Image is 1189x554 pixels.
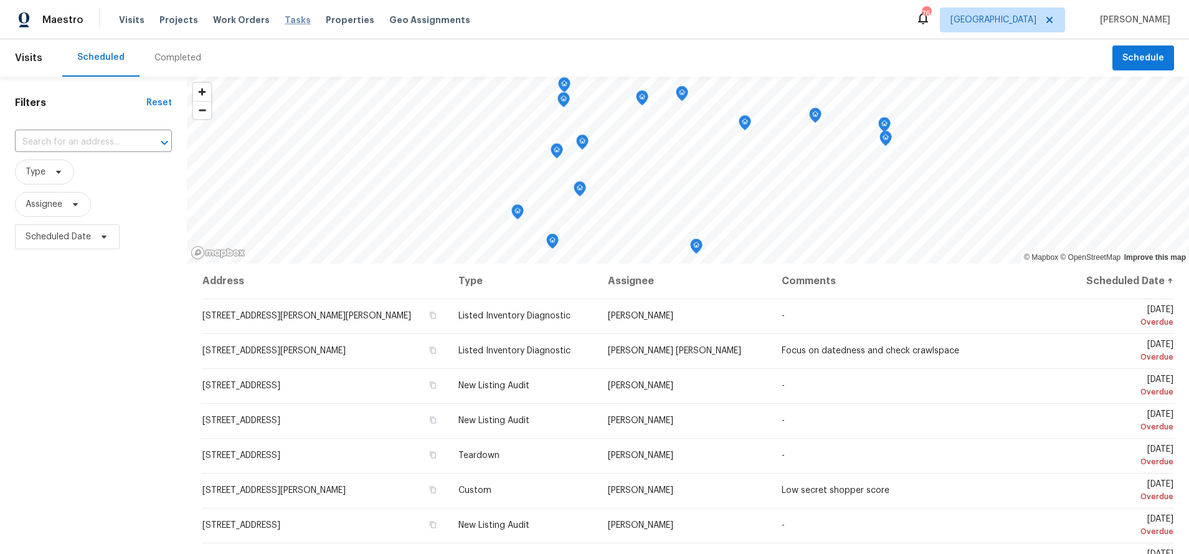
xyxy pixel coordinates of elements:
[511,204,524,224] div: Map marker
[202,416,280,425] span: [STREET_ADDRESS]
[608,521,673,530] span: [PERSON_NAME]
[213,14,270,26] span: Work Orders
[636,90,648,110] div: Map marker
[202,346,346,355] span: [STREET_ADDRESS][PERSON_NAME]
[1112,45,1174,71] button: Schedule
[676,86,688,105] div: Map marker
[608,312,673,320] span: [PERSON_NAME]
[156,134,173,151] button: Open
[202,312,411,320] span: [STREET_ADDRESS][PERSON_NAME][PERSON_NAME]
[1073,421,1173,433] div: Overdue
[608,381,673,390] span: [PERSON_NAME]
[1073,375,1173,398] span: [DATE]
[458,381,529,390] span: New Listing Audit
[154,52,201,64] div: Completed
[427,484,438,495] button: Copy Address
[42,14,83,26] span: Maestro
[576,135,589,154] div: Map marker
[1073,351,1173,363] div: Overdue
[608,486,673,495] span: [PERSON_NAME]
[1024,253,1058,262] a: Mapbox
[546,234,559,253] div: Map marker
[458,451,500,460] span: Teardown
[557,92,570,112] div: Map marker
[427,345,438,356] button: Copy Address
[551,143,563,163] div: Map marker
[782,346,959,355] span: Focus on datedness and check crawlspace
[458,521,529,530] span: New Listing Audit
[782,486,889,495] span: Low secret shopper score
[202,451,280,460] span: [STREET_ADDRESS]
[427,449,438,461] button: Copy Address
[608,416,673,425] span: [PERSON_NAME]
[15,97,146,109] h1: Filters
[458,416,529,425] span: New Listing Audit
[1073,340,1173,363] span: [DATE]
[427,380,438,391] button: Copy Address
[772,264,1063,298] th: Comments
[193,83,211,101] button: Zoom in
[608,346,741,355] span: [PERSON_NAME] [PERSON_NAME]
[782,381,785,390] span: -
[809,108,822,127] div: Map marker
[146,97,172,109] div: Reset
[879,131,892,150] div: Map marker
[427,414,438,426] button: Copy Address
[15,133,137,152] input: Search for an address...
[1124,253,1186,262] a: Improve this map
[598,264,772,298] th: Assignee
[119,14,144,26] span: Visits
[558,77,571,97] div: Map marker
[1073,445,1173,468] span: [DATE]
[574,181,586,201] div: Map marker
[26,166,45,178] span: Type
[202,264,448,298] th: Address
[1073,480,1173,503] span: [DATE]
[458,312,571,320] span: Listed Inventory Diagnostic
[389,14,470,26] span: Geo Assignments
[782,416,785,425] span: -
[285,16,311,24] span: Tasks
[1063,264,1174,298] th: Scheduled Date ↑
[193,102,211,119] span: Zoom out
[448,264,598,298] th: Type
[26,231,91,243] span: Scheduled Date
[191,246,245,260] a: Mapbox homepage
[458,486,491,495] span: Custom
[1073,305,1173,328] span: [DATE]
[458,346,571,355] span: Listed Inventory Diagnostic
[202,381,280,390] span: [STREET_ADDRESS]
[326,14,374,26] span: Properties
[1060,253,1120,262] a: OpenStreetMap
[950,14,1036,26] span: [GEOGRAPHIC_DATA]
[1073,410,1173,433] span: [DATE]
[1073,525,1173,538] div: Overdue
[690,239,703,258] div: Map marker
[1073,515,1173,538] span: [DATE]
[77,51,125,64] div: Scheduled
[427,310,438,321] button: Copy Address
[1073,386,1173,398] div: Overdue
[1095,14,1170,26] span: [PERSON_NAME]
[1073,456,1173,468] div: Overdue
[878,117,891,136] div: Map marker
[202,521,280,530] span: [STREET_ADDRESS]
[26,198,62,211] span: Assignee
[187,77,1189,264] canvas: Map
[15,44,42,72] span: Visits
[782,521,785,530] span: -
[427,519,438,530] button: Copy Address
[1073,490,1173,503] div: Overdue
[739,115,751,135] div: Map marker
[782,312,785,320] span: -
[1122,50,1164,66] span: Schedule
[782,451,785,460] span: -
[1073,316,1173,328] div: Overdue
[193,101,211,119] button: Zoom out
[608,451,673,460] span: [PERSON_NAME]
[159,14,198,26] span: Projects
[922,7,931,20] div: 76
[202,486,346,495] span: [STREET_ADDRESS][PERSON_NAME]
